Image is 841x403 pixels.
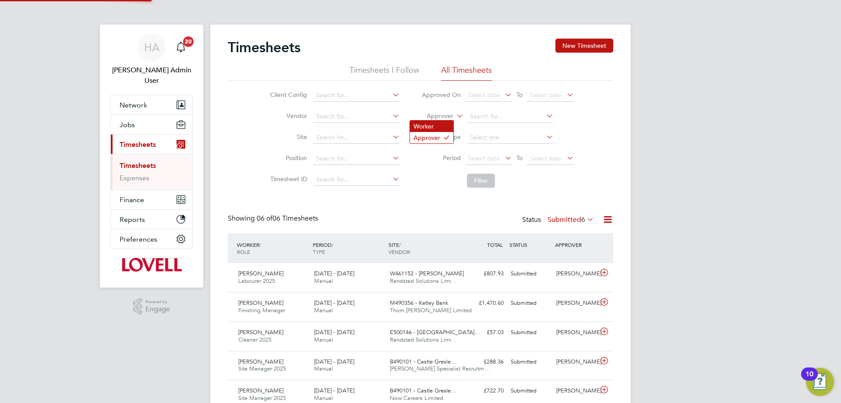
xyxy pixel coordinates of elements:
div: Submitted [507,384,553,398]
div: £807.93 [462,267,507,281]
button: Open Resource Center, 10 new notifications [806,368,834,396]
div: WORKER [235,237,311,260]
div: Timesheets [111,154,192,189]
span: To [514,152,525,164]
button: Preferences [111,229,192,249]
span: E500146 - [GEOGRAPHIC_DATA]… [390,328,480,336]
div: £57.03 [462,325,507,340]
span: B490101 - Castle Gresle… [390,358,456,365]
label: Submitted [548,215,594,224]
span: TYPE [313,248,325,255]
input: Search for... [313,153,399,165]
div: Submitted [507,267,553,281]
a: Powered byEngage [133,298,170,315]
span: [DATE] - [DATE] [314,328,354,336]
span: [DATE] - [DATE] [314,270,354,277]
span: Preferences [120,235,157,243]
button: Network [111,95,192,114]
img: lovell-logo-retina.png [121,258,181,272]
div: [PERSON_NAME] [553,384,598,398]
span: / [332,241,333,248]
div: PERIOD [311,237,386,260]
label: Approver [414,112,453,121]
li: Worker [410,121,453,132]
label: Vendor [268,112,307,120]
label: Position [268,154,307,162]
span: Select date [530,154,562,162]
span: / [399,241,401,248]
span: Powered by [145,298,170,306]
div: Status [522,214,596,226]
span: [DATE] - [DATE] [314,387,354,394]
label: Period [421,154,461,162]
input: Search for... [313,132,399,144]
input: Select one [467,132,553,144]
input: Search for... [313,174,399,186]
span: Select date [530,91,562,99]
input: Search for... [313,111,399,123]
button: Finance [111,190,192,209]
span: Labourer 2025 [238,277,275,285]
span: W461152 - [PERSON_NAME] [390,270,464,277]
label: Site [268,133,307,141]
div: [PERSON_NAME] [553,355,598,369]
a: Timesheets [120,161,156,170]
div: [PERSON_NAME] [553,267,598,281]
button: Reports [111,210,192,229]
span: Manual [314,277,333,285]
span: / [259,241,261,248]
div: £1,470.60 [462,296,507,310]
span: Engage [145,306,170,313]
span: Manual [314,336,333,343]
span: [PERSON_NAME] [238,270,283,277]
span: 6 [581,215,585,224]
a: HA[PERSON_NAME] Admin User [110,33,193,86]
span: Manual [314,394,333,402]
span: Jobs [120,121,135,129]
span: [PERSON_NAME] [238,299,283,307]
div: 10 [806,374,813,385]
span: Randstad Solutions Limi… [390,277,457,285]
div: APPROVER [553,237,598,253]
div: [PERSON_NAME] [553,296,598,310]
span: Select date [468,91,500,99]
span: B490101 - Castle Gresle… [390,387,456,394]
button: Filter [467,174,495,188]
span: [PERSON_NAME] [238,358,283,365]
span: ROLE [237,248,250,255]
span: Site Manager 2025 [238,394,286,402]
span: 06 of [257,214,272,223]
button: New Timesheet [555,39,613,53]
div: STATUS [507,237,553,253]
span: 06 Timesheets [257,214,318,223]
span: [PERSON_NAME] Specialist Recruitm… [390,365,490,372]
span: Cleaner 2025 [238,336,272,343]
a: Expenses [120,174,149,182]
span: [DATE] - [DATE] [314,299,354,307]
span: Hays Admin User [110,65,193,86]
span: Randstad Solutions Limi… [390,336,457,343]
span: TOTAL [487,241,503,248]
div: £722.70 [462,384,507,398]
span: Finance [120,196,144,204]
span: [PERSON_NAME] [238,328,283,336]
span: Site Manager 2025 [238,365,286,372]
span: M490356 - Ketley Bank [390,299,448,307]
div: Submitted [507,296,553,310]
input: Search for... [313,89,399,102]
span: Select date [468,154,500,162]
button: Timesheets [111,135,192,154]
label: Timesheet ID [268,175,307,183]
div: Submitted [507,325,553,340]
a: 20 [172,33,190,61]
span: Manual [314,365,333,372]
button: Jobs [111,115,192,134]
div: SITE [386,237,462,260]
span: Network [120,101,147,109]
label: Approved On [421,91,461,99]
div: Submitted [507,355,553,369]
span: [PERSON_NAME] [238,387,283,394]
label: Client Config [268,91,307,99]
div: £288.36 [462,355,507,369]
div: Showing [228,214,320,223]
